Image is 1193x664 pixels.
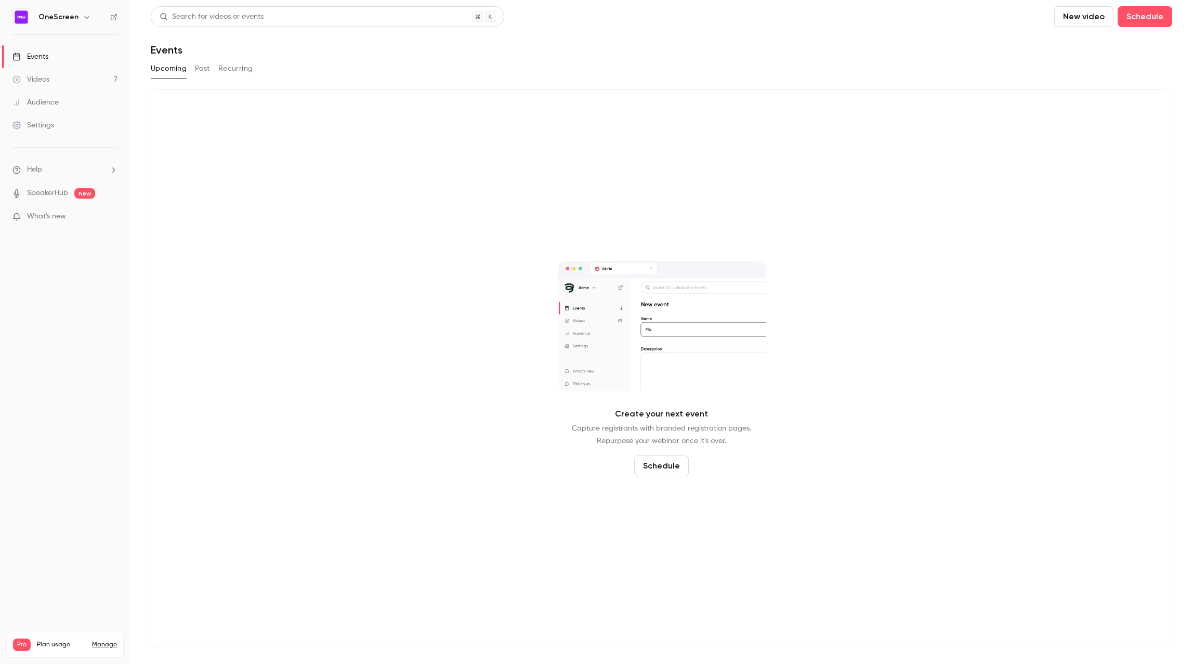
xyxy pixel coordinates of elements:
span: What's new [27,211,66,222]
div: Settings [12,120,54,131]
a: SpeakerHub [27,188,68,199]
button: Schedule [1118,6,1172,27]
div: Videos [12,74,49,85]
div: Audience [12,97,59,108]
p: Capture registrants with branded registration pages. Repurpose your webinar once it's over. [572,422,751,447]
button: New video [1054,6,1113,27]
h6: OneScreen [38,12,78,22]
button: Schedule [634,455,689,476]
div: Search for videos or events [160,11,264,22]
div: Events [12,51,48,62]
span: Help [27,164,42,175]
span: Plan usage [37,641,86,649]
button: Upcoming [151,60,187,77]
button: Recurring [218,60,253,77]
a: Manage [92,641,117,649]
li: help-dropdown-opener [12,164,117,175]
h1: Events [151,44,182,56]
span: Pro [13,639,31,651]
span: new [74,188,95,199]
iframe: Noticeable Trigger [105,212,117,222]
p: Create your next event [615,408,708,420]
button: Past [195,60,210,77]
img: OneScreen [13,9,30,25]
